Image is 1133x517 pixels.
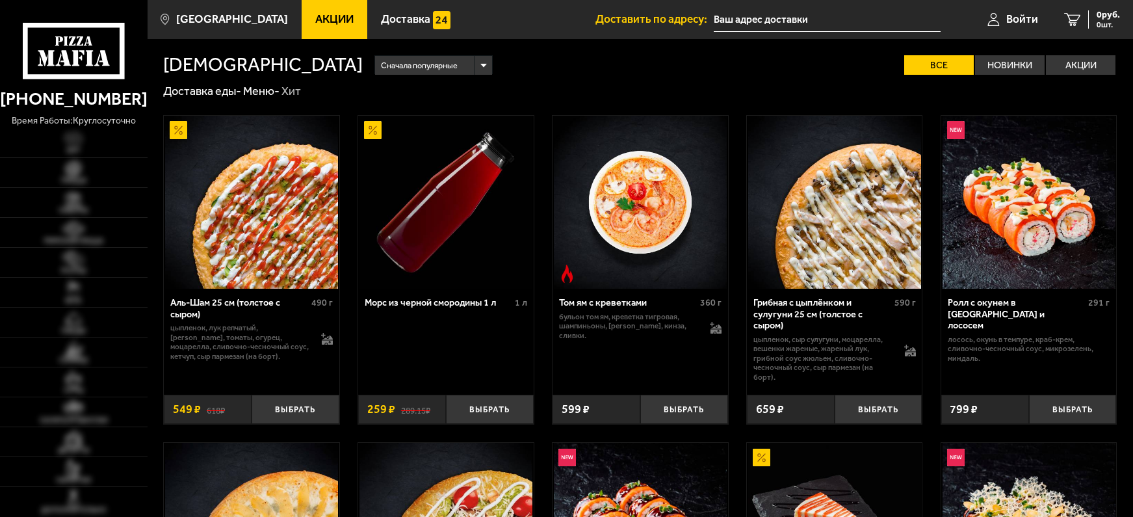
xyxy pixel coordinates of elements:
span: 799 ₽ [950,403,978,415]
img: Грибная с цыплёнком и сулугуни 25 см (толстое с сыром) [748,116,921,289]
img: Новинка [947,121,965,139]
div: Аль-Шам 25 см (толстое с сыром) [170,297,308,320]
div: Том ям с креветками [559,297,697,308]
span: 599 ₽ [562,403,590,415]
span: 590 г [894,297,916,308]
label: Новинки [975,55,1045,75]
img: Акционный [753,449,770,466]
button: Выбрать [835,395,922,423]
p: бульон том ям, креветка тигровая, шампиньоны, [PERSON_NAME], кинза, сливки. [559,312,698,341]
button: Выбрать [446,395,534,423]
s: 618 ₽ [207,403,225,415]
label: Акции [1046,55,1115,75]
p: цыпленок, сыр сулугуни, моцарелла, вешенки жареные, жареный лук, грибной соус Жюльен, сливочно-че... [753,335,892,382]
a: Доставка еды- [163,84,241,98]
span: Доставка [381,14,430,25]
span: 0 шт. [1097,21,1120,29]
span: 490 г [311,297,333,308]
p: цыпленок, лук репчатый, [PERSON_NAME], томаты, огурец, моцарелла, сливочно-чесночный соус, кетчуп... [170,323,309,361]
div: Морс из черной смородины 1 л [365,297,512,308]
span: 360 г [700,297,722,308]
a: Грибная с цыплёнком и сулугуни 25 см (толстое с сыром) [747,116,922,289]
img: Морс из черной смородины 1 л [359,116,532,289]
button: Выбрать [640,395,728,423]
p: лосось, окунь в темпуре, краб-крем, сливочно-чесночный соус, микрозелень, миндаль. [948,335,1110,364]
span: [GEOGRAPHIC_DATA] [176,14,288,25]
span: 1 л [515,297,527,308]
a: Острое блюдоТом ям с креветками [553,116,728,289]
img: Акционный [170,121,187,139]
img: Новинка [558,449,576,466]
div: Хит [281,84,301,99]
span: Акции [315,14,354,25]
img: Острое блюдо [558,265,576,282]
h1: [DEMOGRAPHIC_DATA] [163,55,363,74]
img: Аль-Шам 25 см (толстое с сыром) [165,116,338,289]
div: Грибная с цыплёнком и сулугуни 25 см (толстое с сыром) [753,297,891,331]
label: Все [904,55,974,75]
input: Ваш адрес доставки [714,8,941,32]
span: 0 руб. [1097,10,1120,20]
button: Выбрать [252,395,339,423]
span: 659 ₽ [756,403,784,415]
s: 289.15 ₽ [401,403,430,415]
img: Акционный [364,121,382,139]
a: Меню- [243,84,280,98]
span: 259 ₽ [367,403,395,415]
img: Новинка [947,449,965,466]
span: Сначала популярные [381,55,458,77]
button: Выбрать [1029,395,1117,423]
a: АкционныйМорс из черной смородины 1 л [358,116,534,289]
span: 549 ₽ [173,403,201,415]
a: АкционныйАль-Шам 25 см (толстое с сыром) [164,116,339,289]
img: Том ям с креветками [554,116,727,289]
a: НовинкаРолл с окунем в темпуре и лососем [941,116,1117,289]
img: 15daf4d41897b9f0e9f617042186c801.svg [433,11,450,29]
span: Доставить по адресу: [595,14,714,25]
span: 291 г [1088,297,1110,308]
img: Ролл с окунем в темпуре и лососем [943,116,1115,289]
span: Войти [1006,14,1038,25]
div: Ролл с окунем в [GEOGRAPHIC_DATA] и лососем [948,297,1086,331]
